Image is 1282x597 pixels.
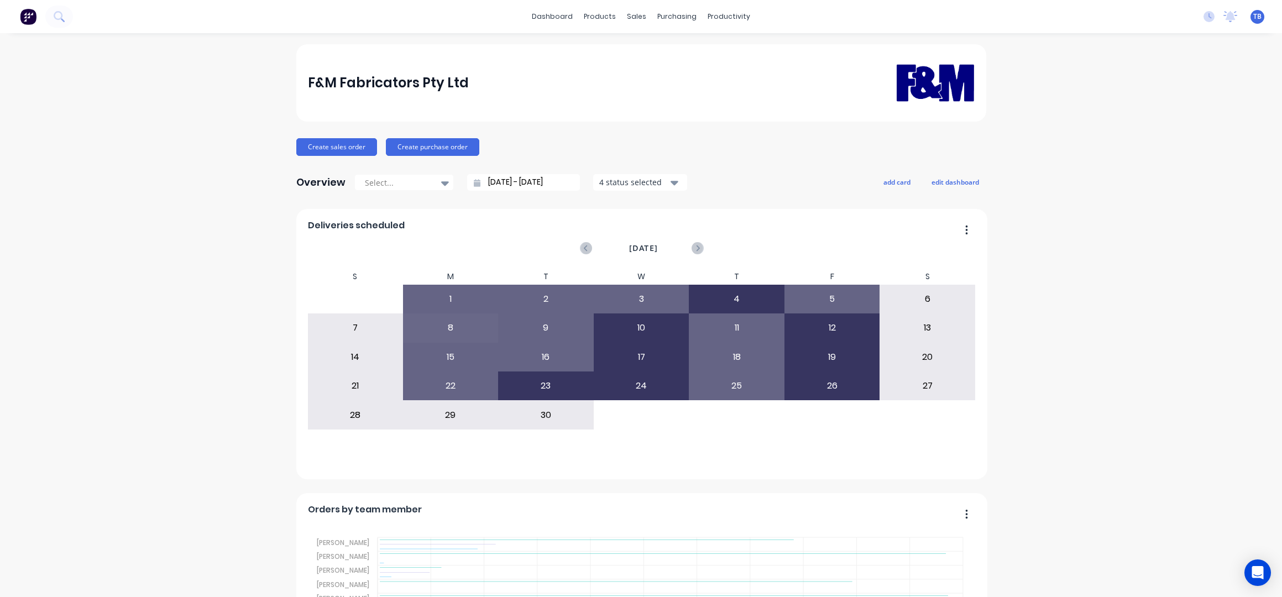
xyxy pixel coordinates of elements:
div: W [594,269,689,285]
div: T [689,269,784,285]
div: 9 [499,314,593,342]
div: 4 [689,285,784,313]
span: [DATE] [629,242,658,254]
span: Deliveries scheduled [308,219,405,232]
div: S [307,269,403,285]
div: 13 [880,314,975,342]
div: products [578,8,621,25]
div: 16 [499,343,593,371]
div: 18 [689,343,784,371]
button: Create sales order [296,138,377,156]
div: 10 [594,314,689,342]
div: Overview [296,171,346,193]
div: 1 [404,285,498,313]
div: M [403,269,499,285]
div: 2 [499,285,593,313]
span: Orders by team member [308,503,422,516]
img: F&M Fabricators Pty Ltd [897,48,974,117]
div: 27 [880,372,975,400]
div: T [498,269,594,285]
button: add card [876,175,918,189]
div: 26 [785,372,880,400]
tspan: [PERSON_NAME] [317,579,369,589]
div: F&M Fabricators Pty Ltd [308,72,469,94]
div: 3 [594,285,689,313]
tspan: [PERSON_NAME] [317,538,369,547]
img: Factory [20,8,36,25]
div: F [784,269,880,285]
div: 5 [785,285,880,313]
div: 28 [308,401,402,428]
button: edit dashboard [924,175,986,189]
tspan: [PERSON_NAME] [317,565,369,575]
div: productivity [702,8,756,25]
tspan: [PERSON_NAME] [317,552,369,561]
div: 20 [880,343,975,371]
div: 12 [785,314,880,342]
div: 11 [689,314,784,342]
div: 15 [404,343,498,371]
div: 21 [308,372,402,400]
div: 17 [594,343,689,371]
div: S [880,269,975,285]
button: Create purchase order [386,138,479,156]
div: 14 [308,343,402,371]
button: 4 status selected [593,174,687,191]
div: 4 status selected [599,176,669,188]
div: 22 [404,372,498,400]
div: Open Intercom Messenger [1244,559,1271,586]
div: 24 [594,372,689,400]
div: 7 [308,314,402,342]
div: 23 [499,372,593,400]
div: 19 [785,343,880,371]
div: 30 [499,401,593,428]
div: 8 [404,314,498,342]
div: 25 [689,372,784,400]
div: 29 [404,401,498,428]
div: 6 [880,285,975,313]
span: TB [1253,12,1262,22]
a: dashboard [526,8,578,25]
div: purchasing [652,8,702,25]
div: sales [621,8,652,25]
